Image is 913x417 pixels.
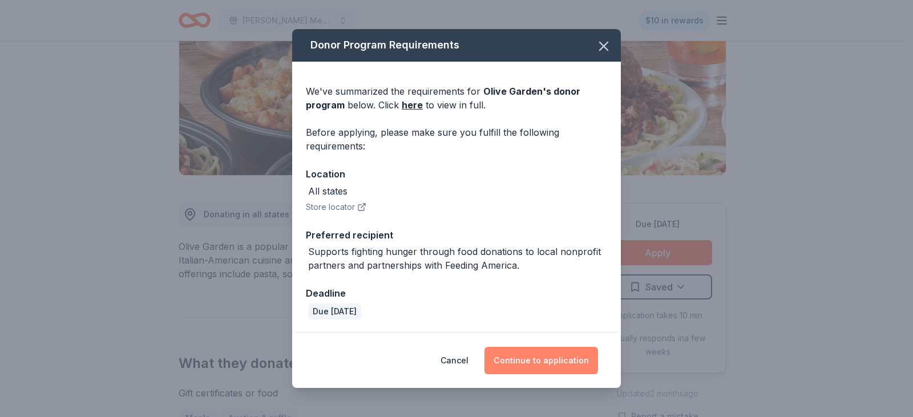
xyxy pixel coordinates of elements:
[308,303,361,319] div: Due [DATE]
[306,286,607,301] div: Deadline
[484,347,598,374] button: Continue to application
[306,84,607,112] div: We've summarized the requirements for below. Click to view in full.
[308,184,348,198] div: All states
[306,125,607,153] div: Before applying, please make sure you fulfill the following requirements:
[402,98,423,112] a: here
[306,200,366,214] button: Store locator
[292,29,621,62] div: Donor Program Requirements
[441,347,468,374] button: Cancel
[308,245,607,272] div: Supports fighting hunger through food donations to local nonprofit partners and partnerships with...
[306,228,607,242] div: Preferred recipient
[306,167,607,181] div: Location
